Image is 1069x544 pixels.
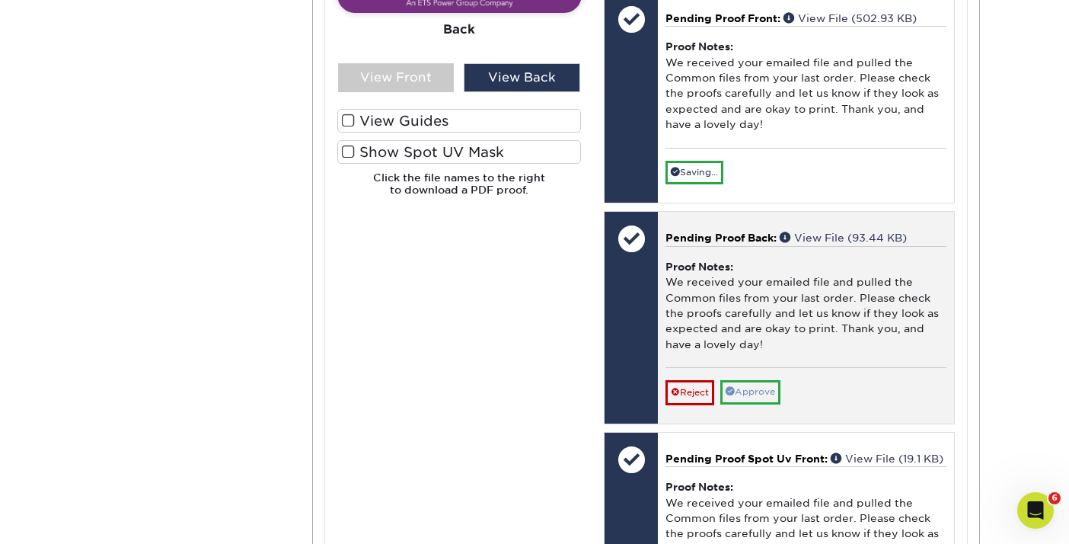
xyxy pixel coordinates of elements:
a: Approve [720,380,780,404]
span: Pending Proof Front: [665,12,780,24]
a: View File (19.1 KB) [831,453,943,465]
div: View Back [464,63,580,92]
iframe: Intercom live chat [1017,492,1054,529]
span: Pending Proof Back: [665,232,777,244]
strong: Proof Notes: [665,481,733,493]
h6: Click the file names to the right to download a PDF proof. [337,171,582,209]
label: Show Spot UV Mask [337,140,582,164]
strong: Proof Notes: [665,40,733,53]
span: Pending Proof Spot Uv Front: [665,453,828,465]
a: View File (502.93 KB) [783,12,917,24]
span: 6 [1048,492,1061,504]
a: Saving... [665,161,723,184]
div: View Front [338,63,455,92]
a: View File (93.44 KB) [780,232,907,244]
a: Reject [665,380,714,405]
div: Back [337,13,582,46]
label: View Guides [337,109,582,133]
div: We received your emailed file and pulled the Common files from your last order. Please check the ... [665,26,946,148]
div: We received your emailed file and pulled the Common files from your last order. Please check the ... [665,246,946,368]
strong: Proof Notes: [665,261,733,273]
